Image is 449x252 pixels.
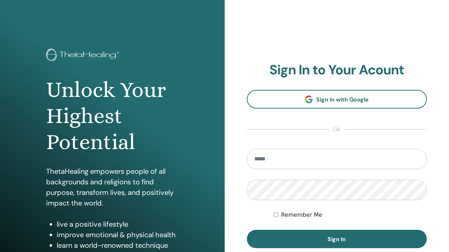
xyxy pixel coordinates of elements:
h2: Sign In to Your Acount [247,62,427,78]
span: Sign In with Google [316,96,369,103]
li: live a positive lifestyle [57,219,178,229]
button: Sign In [247,230,427,248]
div: Keep me authenticated indefinitely or until I manually logout [274,211,427,219]
span: Sign In [328,235,346,243]
p: ThetaHealing empowers people of all backgrounds and religions to find purpose, transform lives, a... [46,166,178,208]
span: or [329,125,344,134]
li: learn a world-renowned technique [57,240,178,251]
a: Sign In with Google [247,90,427,109]
label: Remember Me [281,211,322,219]
li: improve emotional & physical health [57,229,178,240]
h1: Unlock Your Highest Potential [46,77,178,155]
